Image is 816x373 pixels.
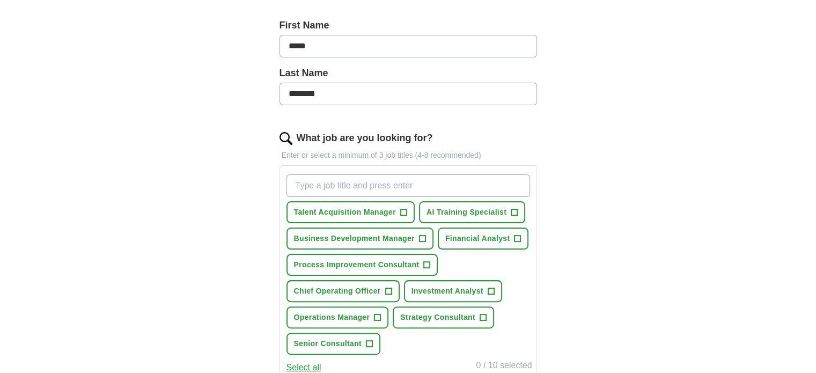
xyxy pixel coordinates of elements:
button: Financial Analyst [438,228,529,250]
button: Senior Consultant [286,333,381,355]
img: search.png [280,132,292,145]
button: Process Improvement Consultant [286,254,438,276]
label: First Name [280,18,537,33]
span: Operations Manager [294,312,370,323]
label: What job are you looking for? [297,131,433,145]
button: Chief Operating Officer [286,280,400,302]
span: AI Training Specialist [427,207,506,218]
span: Investment Analyst [411,286,483,297]
span: Senior Consultant [294,338,362,349]
button: Talent Acquisition Manager [286,201,415,223]
p: Enter or select a minimum of 3 job titles (4-8 recommended) [280,150,537,161]
button: Business Development Manager [286,228,433,250]
button: AI Training Specialist [419,201,525,223]
span: Chief Operating Officer [294,286,381,297]
input: Type a job title and press enter [286,174,530,197]
span: Financial Analyst [445,233,510,244]
span: Process Improvement Consultant [294,259,420,270]
label: Last Name [280,66,537,81]
button: Strategy Consultant [393,306,494,328]
span: Business Development Manager [294,233,415,244]
button: Investment Analyst [404,280,502,302]
span: Strategy Consultant [400,312,475,323]
span: Talent Acquisition Manager [294,207,396,218]
button: Operations Manager [286,306,389,328]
